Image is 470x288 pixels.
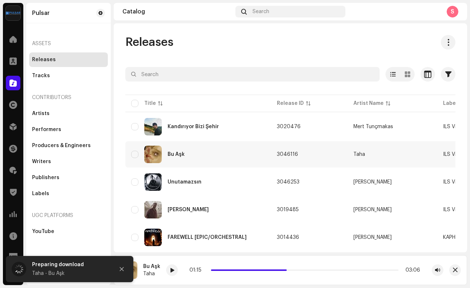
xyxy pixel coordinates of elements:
span: 3046253 [277,179,299,185]
re-a-nav-header: Assets [29,35,108,52]
re-a-nav-header: UGC Platforms [29,207,108,224]
re-a-nav-header: Contributors [29,89,108,106]
span: 3020476 [277,124,301,129]
div: Taha [353,152,365,157]
img: 3df52c7d-c200-4761-a04a-6f5fe9b4d37e [144,229,162,246]
re-m-nav-item: Writers [29,154,108,169]
span: Furkan Halıcı [353,207,431,212]
div: Performers [32,127,61,133]
span: 3014436 [277,235,299,240]
re-m-nav-item: Labels [29,186,108,201]
img: 100f2671-afdd-47c2-a7e8-123d3e77435b [144,146,162,163]
div: Labels [32,191,49,197]
div: Title [144,100,156,107]
div: Writers [32,159,51,165]
img: d59b4419-acde-417b-bedb-dc3cab8be0a8 [144,173,162,191]
div: FAREWELL [EPIC/ORCHESTRAL] [168,235,247,240]
re-m-nav-item: Performers [29,122,108,137]
re-m-nav-item: YouTube [29,224,108,239]
span: Releases [125,35,173,50]
re-m-nav-item: Producers & Engineers [29,138,108,153]
div: Bu Aşk [143,264,160,269]
div: Mert Tunçmakas [353,124,393,129]
div: [PERSON_NAME] [353,235,392,240]
re-m-nav-item: Publishers [29,170,108,185]
img: a46828ee-1314-4406-99c2-28bd366fa7e6 [144,201,162,218]
img: 1d4ab021-3d3a-477c-8d2a-5ac14ed14e8d [6,6,20,20]
div: [PERSON_NAME] [353,207,392,212]
div: Tracks [32,73,50,79]
div: Artist Name [353,100,384,107]
div: Publishers [32,175,59,181]
re-m-nav-item: Releases [29,52,108,67]
span: Search [252,9,269,15]
span: Ceren Sagu [353,179,431,185]
div: Bu Aşk [168,152,185,157]
span: 3046116 [277,152,298,157]
div: S [447,6,458,17]
div: Producers & Engineers [32,143,91,149]
div: Artists [32,111,50,117]
div: Releases [32,57,56,63]
button: Close [114,262,129,276]
div: Pulsar [32,10,50,16]
div: Preparing download [32,260,109,269]
div: Release ID [277,100,304,107]
div: YouTube [32,229,54,234]
div: [PERSON_NAME] [353,179,392,185]
div: Kandırıyor Bizi Şehir [168,124,219,129]
re-m-nav-item: Artists [29,106,108,121]
div: Unutamazsın [168,179,201,185]
span: Oğuz Kaya [353,235,431,240]
div: Catalog [122,9,232,15]
input: Search [125,67,380,82]
div: Deli Huy [168,207,209,212]
span: 3019485 [277,207,299,212]
div: 01:15 [189,267,208,273]
div: 03:06 [402,267,420,273]
img: 9cf37bc2-2144-4bbf-bb94-535d67f5dd20 [144,118,162,135]
div: Taha [143,271,160,277]
span: Taha [353,152,431,157]
span: Mert Tunçmakas [353,124,431,129]
div: Taha - Bu Aşk [32,269,109,278]
re-m-nav-item: Tracks [29,68,108,83]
